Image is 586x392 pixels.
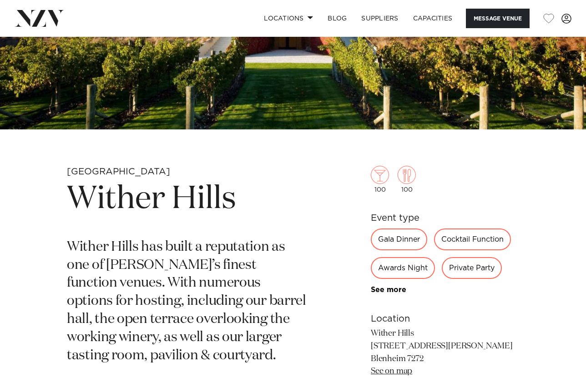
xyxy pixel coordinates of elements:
[406,9,460,28] a: Capacities
[371,257,435,279] div: Awards Night
[371,166,389,184] img: cocktail.png
[442,257,502,279] div: Private Party
[371,327,519,378] p: Wither Hills [STREET_ADDRESS][PERSON_NAME] Blenheim 7272
[466,9,530,28] button: Message Venue
[371,166,389,193] div: 100
[398,166,416,193] div: 100
[434,228,511,250] div: Cocktail Function
[398,166,416,184] img: dining.png
[67,179,306,220] h1: Wither Hills
[67,167,170,176] small: [GEOGRAPHIC_DATA]
[67,238,306,365] p: Wither Hills has built a reputation as one of [PERSON_NAME]’s finest function venues. With numero...
[320,9,354,28] a: BLOG
[354,9,405,28] a: SUPPLIERS
[371,312,519,326] h6: Location
[371,211,519,225] h6: Event type
[15,10,64,26] img: nzv-logo.png
[371,367,412,375] a: See on map
[257,9,320,28] a: Locations
[371,228,427,250] div: Gala Dinner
